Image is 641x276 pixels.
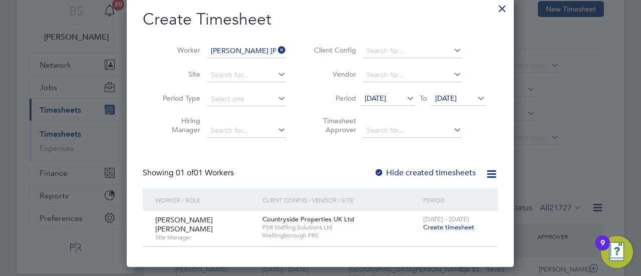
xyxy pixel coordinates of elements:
input: Search for... [207,68,286,82]
div: Worker / Role [153,188,260,211]
label: Hide created timesheets [374,168,476,178]
input: Search for... [207,44,286,58]
label: Period Type [155,94,200,103]
label: Site [155,70,200,79]
span: 01 Workers [176,168,234,178]
span: Site Manager [155,233,255,241]
span: [DATE] [365,94,386,103]
label: Period [311,94,356,103]
input: Search for... [207,124,286,138]
input: Search for... [363,124,462,138]
div: Showing [143,168,236,178]
span: [DATE] [435,94,457,103]
span: Countryside Properties UK Ltd [262,215,354,223]
div: Client Config / Vendor / Site [260,188,421,211]
span: Wellingborough PRS [262,231,418,239]
div: 9 [600,243,605,256]
input: Select one [207,92,286,106]
h2: Create Timesheet [143,9,498,30]
label: Worker [155,46,200,55]
button: Open Resource Center, 9 new notifications [601,236,633,268]
span: [DATE] - [DATE] [423,215,469,223]
input: Search for... [363,68,462,82]
label: Vendor [311,70,356,79]
span: Create timesheet [423,223,474,231]
input: Search for... [363,44,462,58]
label: Client Config [311,46,356,55]
label: Hiring Manager [155,116,200,134]
span: To [417,92,430,105]
span: PSR Staffing Solutions Ltd [262,223,418,231]
span: [PERSON_NAME] [PERSON_NAME] [155,215,213,233]
div: Period [421,188,488,211]
label: Timesheet Approver [311,116,356,134]
span: 01 of [176,168,194,178]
